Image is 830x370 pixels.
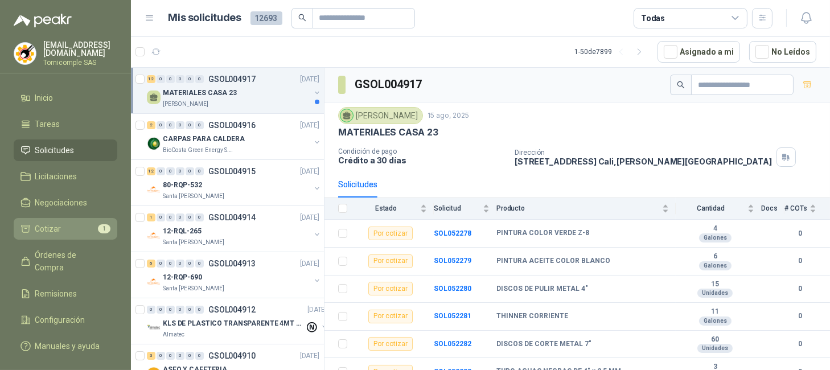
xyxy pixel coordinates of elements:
[147,321,161,335] img: Company Logo
[157,167,165,175] div: 0
[35,196,88,209] span: Negociaciones
[157,213,165,221] div: 0
[298,14,306,22] span: search
[176,213,184,221] div: 0
[368,254,413,268] div: Por cotizar
[658,41,740,63] button: Asignado a mi
[784,311,816,322] b: 0
[195,121,204,129] div: 0
[496,257,610,266] b: PINTURA ACEITE COLOR BLANCO
[749,41,816,63] button: No Leídos
[14,113,117,135] a: Tareas
[784,228,816,239] b: 0
[434,285,471,293] a: SOL052280
[676,307,754,316] b: 11
[186,306,194,314] div: 0
[354,204,418,212] span: Estado
[338,155,506,165] p: Crédito a 30 días
[35,340,100,352] span: Manuales y ayuda
[147,257,322,293] a: 6 0 0 0 0 0 GSOL004913[DATE] Company Logo12-RQP-690Santa [PERSON_NAME]
[163,226,202,237] p: 12-RQL-265
[496,285,588,294] b: DISCOS DE PULIR METAL 4"
[14,335,117,357] a: Manuales y ayuda
[784,283,816,294] b: 0
[496,340,591,349] b: DISCOS DE CORTE METAL 7"
[368,282,413,295] div: Por cotizar
[697,344,733,353] div: Unidades
[157,75,165,83] div: 0
[434,229,471,237] a: SOL052278
[208,260,256,268] p: GSOL004913
[157,121,165,129] div: 0
[496,198,676,220] th: Producto
[14,244,117,278] a: Órdenes de Compra
[163,330,184,339] p: Almatec
[300,74,319,85] p: [DATE]
[338,126,438,138] p: MATERIALES CASA 23
[195,352,204,360] div: 0
[147,165,322,201] a: 12 0 0 0 0 0 GSOL004915[DATE] Company Logo80-RQP-532Santa [PERSON_NAME]
[496,204,660,212] span: Producto
[784,256,816,266] b: 0
[163,146,235,155] p: BioCosta Green Energy S.A.S
[43,41,117,57] p: [EMAIL_ADDRESS][DOMAIN_NAME]
[355,76,424,93] h3: GSOL004917
[163,134,245,145] p: CARPAS PARA CALDERA
[176,121,184,129] div: 0
[163,180,202,191] p: 80-RQP-532
[699,316,732,326] div: Galones
[157,306,165,314] div: 0
[697,289,733,298] div: Unidades
[368,337,413,351] div: Por cotizar
[434,312,471,320] a: SOL052281
[147,183,161,196] img: Company Logo
[35,223,61,235] span: Cotizar
[515,157,772,166] p: [STREET_ADDRESS] Cali , [PERSON_NAME][GEOGRAPHIC_DATA]
[35,144,75,157] span: Solicitudes
[515,149,772,157] p: Dirección
[195,213,204,221] div: 0
[166,352,175,360] div: 0
[300,258,319,269] p: [DATE]
[147,229,161,242] img: Company Logo
[300,120,319,131] p: [DATE]
[166,213,175,221] div: 0
[147,72,322,109] a: 12 0 0 0 0 0 GSOL004917[DATE] MATERIALES CASA 23[PERSON_NAME]
[147,121,155,129] div: 2
[147,75,155,83] div: 12
[186,352,194,360] div: 0
[14,139,117,161] a: Solicitudes
[300,351,319,361] p: [DATE]
[208,213,256,221] p: GSOL004914
[784,339,816,350] b: 0
[157,352,165,360] div: 0
[176,306,184,314] div: 0
[166,75,175,83] div: 0
[147,213,155,221] div: 1
[35,287,77,300] span: Remisiones
[676,198,761,220] th: Cantidad
[163,88,237,98] p: MATERIALES CASA 23
[147,275,161,289] img: Company Logo
[35,170,77,183] span: Licitaciones
[147,118,322,155] a: 2 0 0 0 0 0 GSOL004916[DATE] Company LogoCARPAS PARA CALDERABioCosta Green Energy S.A.S
[434,204,480,212] span: Solicitud
[676,204,745,212] span: Cantidad
[157,260,165,268] div: 0
[761,198,784,220] th: Docs
[166,306,175,314] div: 0
[338,178,377,191] div: Solicitudes
[434,340,471,348] a: SOL052282
[338,107,423,124] div: [PERSON_NAME]
[368,310,413,323] div: Por cotizar
[250,11,282,25] span: 12693
[163,284,224,293] p: Santa [PERSON_NAME]
[677,81,685,89] span: search
[169,10,241,26] h1: Mis solicitudes
[208,75,256,83] p: GSOL004917
[208,167,256,175] p: GSOL004915
[147,352,155,360] div: 3
[368,227,413,240] div: Por cotizar
[166,260,175,268] div: 0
